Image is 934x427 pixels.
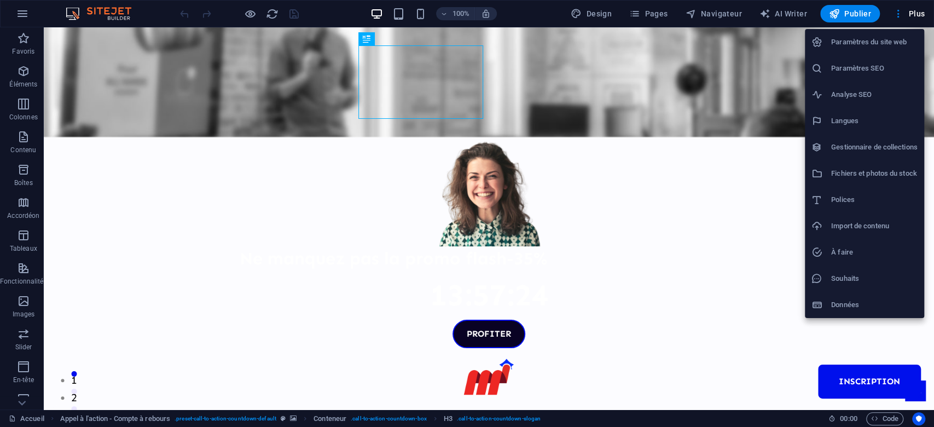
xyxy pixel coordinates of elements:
[831,220,918,233] h6: Import de contenu
[831,114,918,128] h6: Langues
[831,62,918,75] h6: Paramètres SEO
[831,88,918,101] h6: Analyse SEO
[831,167,918,180] h6: Fichiers et photos du stock
[831,36,918,49] h6: Paramètres du site web
[831,272,918,285] h6: Souhaits
[196,244,695,293] div: : :
[831,141,918,154] h6: Gestionnaire de collections
[831,298,918,311] h6: Données
[831,193,918,206] h6: Polices
[831,246,918,259] h6: À faire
